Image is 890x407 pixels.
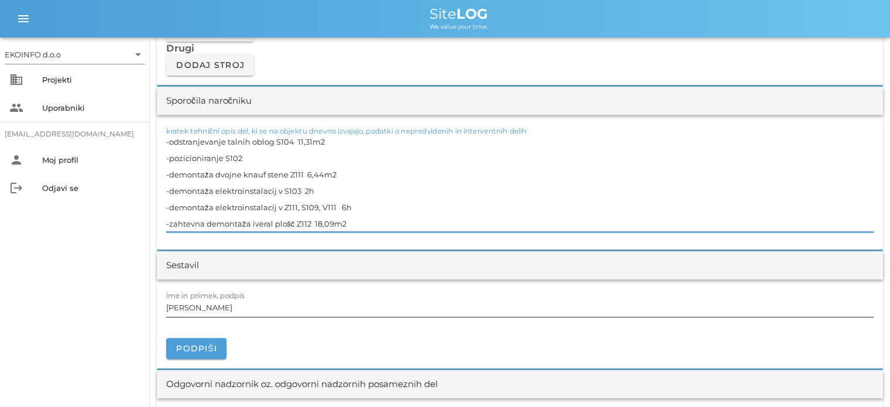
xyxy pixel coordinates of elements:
span: Site [429,5,488,22]
div: Odgovorni nadzornik oz. odgovorni nadzornih posameznih del [166,378,438,391]
button: Dodaj stroj [166,54,254,76]
i: business [9,73,23,87]
span: We value your time. [429,23,488,30]
i: people [9,101,23,115]
div: Sporočila naročniku [166,94,252,108]
div: EKOINFO d.o.o [5,45,145,64]
button: Podpiši [166,338,226,359]
i: menu [16,12,30,26]
i: arrow_drop_down [131,47,145,61]
span: Dodaj stroj [176,60,245,70]
div: Moj profil [42,155,140,165]
iframe: Chat Widget [831,351,890,407]
label: kratek tehnični opis del, ki se na objektu dnevno izvajajo, podatki o nepredvidenih in interventn... [166,126,527,135]
div: EKOINFO d.o.o [5,49,61,60]
div: Projekti [42,75,140,84]
b: LOG [456,5,488,22]
div: Uporabniki [42,103,140,112]
div: Pripomoček za klepet [831,351,890,407]
div: Sestavil [166,259,199,272]
i: person [9,153,23,167]
h3: Drugi [166,42,874,54]
span: Podpiši [176,343,217,354]
div: Odjavi se [42,183,140,193]
label: ime in priimek, podpis [166,291,245,300]
i: logout [9,181,23,195]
